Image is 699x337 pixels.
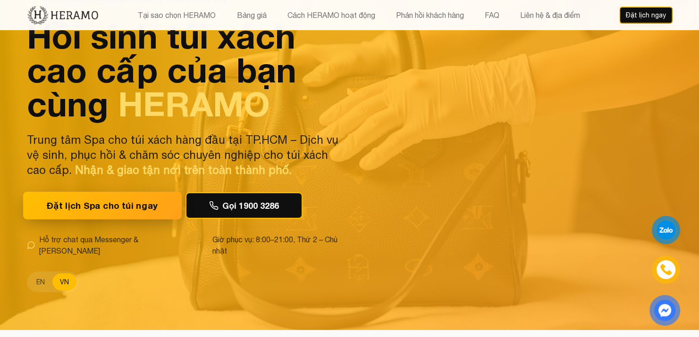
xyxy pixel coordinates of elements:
button: Đặt lịch Spa cho túi ngay [23,192,182,220]
img: new-logo.3f60348b.png [27,5,99,25]
button: FAQ [481,9,502,21]
span: Nhận & giao tận nơi trên toàn thành phố. [75,163,292,176]
a: phone-icon [653,257,679,282]
span: HERAMO [118,83,270,124]
span: Giờ phục vụ: 8:00–21:00, Thứ 2 – Chủ nhật [212,234,344,256]
button: Cách HERAMO hoạt động [284,9,378,21]
p: Trung tâm Spa cho túi xách hàng đầu tại TP.HCM – Dịch vụ vệ sinh, phục hồi & chăm sóc chuyên nghi... [27,132,344,177]
button: Gọi 1900 3286 [185,192,303,219]
h1: Hồi sinh túi xách cao cấp của bạn cùng [27,19,344,121]
button: Liên hệ & địa điểm [517,9,582,21]
img: phone-icon [660,264,672,275]
button: Đặt lịch ngay [619,7,673,24]
button: Bảng giá [234,9,269,21]
button: EN [29,273,52,290]
button: VN [52,273,76,290]
button: Tại sao chọn HERAMO [135,9,219,21]
button: Phản hồi khách hàng [393,9,466,21]
span: Hỗ trợ chat qua Messenger & [PERSON_NAME] [39,234,189,256]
